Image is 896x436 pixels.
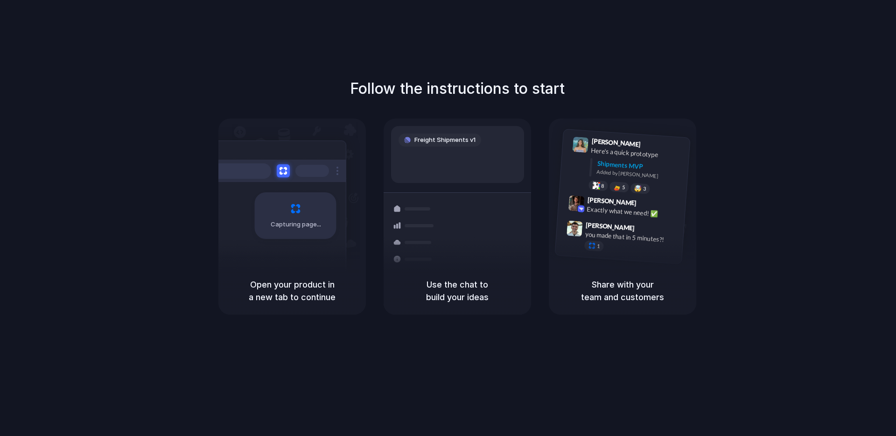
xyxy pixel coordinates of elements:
[637,224,657,235] span: 9:47 AM
[230,278,355,303] h5: Open your product in a new tab to continue
[586,220,635,233] span: [PERSON_NAME]
[585,230,678,246] div: you made that in 5 minutes?!
[596,168,682,182] div: Added by [PERSON_NAME]
[597,244,600,249] span: 1
[414,135,476,145] span: Freight Shipments v1
[587,204,680,220] div: Exactly what we need! ✅
[587,195,637,208] span: [PERSON_NAME]
[591,146,684,162] div: Here's a quick prototype
[560,278,685,303] h5: Share with your team and customers
[597,159,683,174] div: Shipments MVP
[639,199,658,211] span: 9:42 AM
[643,186,646,191] span: 3
[644,141,663,152] span: 9:41 AM
[350,77,565,100] h1: Follow the instructions to start
[395,278,520,303] h5: Use the chat to build your ideas
[634,185,642,192] div: 🤯
[271,220,322,229] span: Capturing page
[601,183,604,189] span: 8
[622,185,625,190] span: 5
[591,136,641,149] span: [PERSON_NAME]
